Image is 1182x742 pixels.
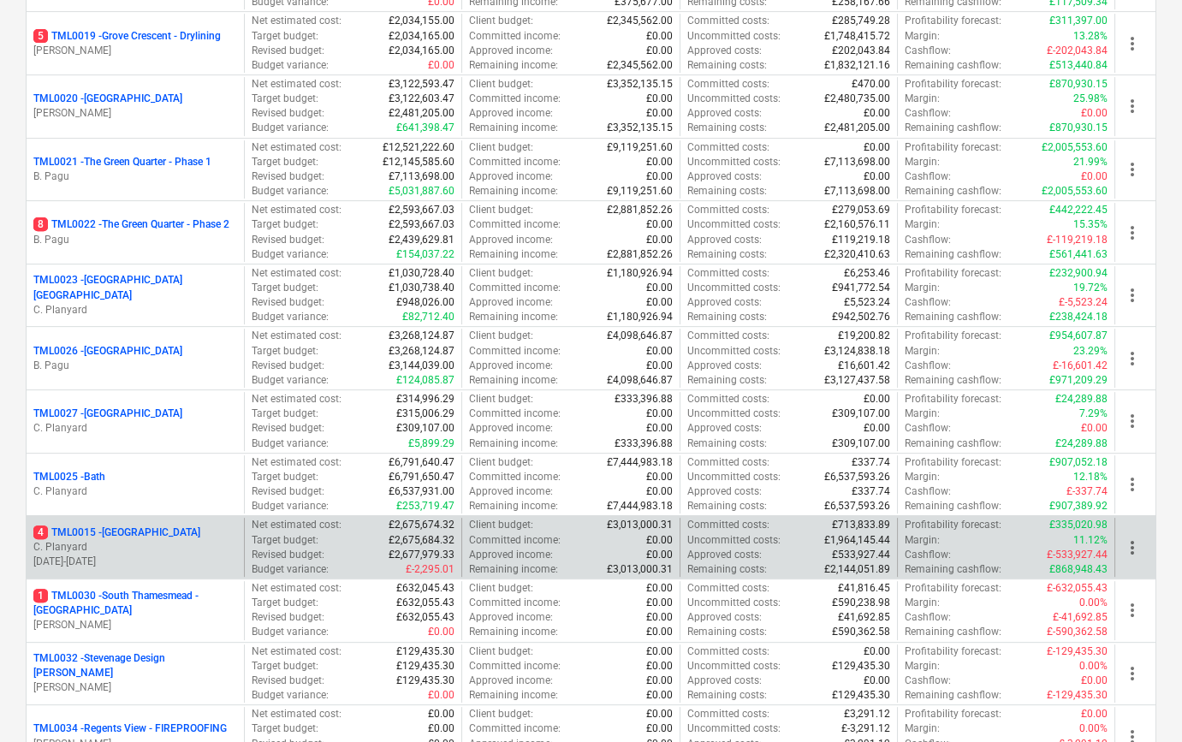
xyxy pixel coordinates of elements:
[607,77,673,92] p: £3,352,135.15
[1042,184,1108,199] p: £2,005,553.60
[687,247,767,262] p: Remaining costs :
[905,484,951,499] p: Cashflow :
[687,169,762,184] p: Approved costs :
[905,310,1001,324] p: Remaining cashflow :
[396,392,454,407] p: £314,996.29
[33,44,237,58] p: [PERSON_NAME]
[1122,537,1143,558] span: more_vert
[389,92,454,106] p: £3,122,603.47
[1049,310,1108,324] p: £238,424.18
[607,310,673,324] p: £1,180,926.94
[687,392,769,407] p: Committed costs :
[33,651,237,680] p: TML0032 - Stevenage Design [PERSON_NAME]
[33,540,237,555] p: C. Planyard
[687,373,767,388] p: Remaining costs :
[33,470,105,484] p: TML0025 - Bath
[687,233,762,247] p: Approved costs :
[389,359,454,373] p: £3,144,039.00
[687,106,762,121] p: Approved costs :
[469,484,553,499] p: Approved income :
[1055,392,1108,407] p: £24,289.88
[905,281,940,295] p: Margin :
[1122,348,1143,369] span: more_vert
[252,359,324,373] p: Revised budget :
[33,29,237,58] div: 5TML0019 -Grove Crescent - Drylining[PERSON_NAME]
[33,407,182,421] p: TML0027 - [GEOGRAPHIC_DATA]
[33,555,237,569] p: [DATE] - [DATE]
[687,217,781,232] p: Uncommitted costs :
[33,651,237,695] div: TML0032 -Stevenage Design [PERSON_NAME][PERSON_NAME]
[1073,344,1108,359] p: 23.29%
[33,303,237,318] p: C. Planyard
[832,281,890,295] p: £941,772.54
[905,169,951,184] p: Cashflow :
[687,470,781,484] p: Uncommitted costs :
[1049,203,1108,217] p: £442,222.45
[469,455,533,470] p: Client budget :
[687,29,781,44] p: Uncommitted costs :
[687,14,769,28] p: Committed costs :
[33,29,221,44] p: TML0019 - Grove Crescent - Drylining
[469,203,533,217] p: Client budget :
[905,58,1001,73] p: Remaining cashflow :
[687,484,762,499] p: Approved costs :
[33,155,237,184] div: TML0021 -The Green Quarter - Phase 1B. Pagu
[607,247,673,262] p: £2,881,852.26
[646,155,673,169] p: £0.00
[1049,58,1108,73] p: £513,440.84
[607,266,673,281] p: £1,180,926.94
[389,77,454,92] p: £3,122,593.47
[389,455,454,470] p: £6,791,640.47
[252,310,329,324] p: Budget variance :
[33,155,211,169] p: TML0021 - The Green Quarter - Phase 1
[252,77,342,92] p: Net estimated cost :
[33,233,237,247] p: B. Pagu
[905,247,1001,262] p: Remaining cashflow :
[396,373,454,388] p: £124,085.87
[252,106,324,121] p: Revised budget :
[1049,373,1108,388] p: £971,209.29
[905,455,1001,470] p: Profitability forecast :
[905,155,940,169] p: Margin :
[33,344,182,359] p: TML0026 - [GEOGRAPHIC_DATA]
[905,329,1001,343] p: Profitability forecast :
[33,421,237,436] p: C. Planyard
[646,470,673,484] p: £0.00
[469,373,558,388] p: Remaining income :
[389,106,454,121] p: £2,481,205.00
[33,106,237,121] p: [PERSON_NAME]
[844,266,890,281] p: £6,253.46
[469,344,561,359] p: Committed income :
[646,106,673,121] p: £0.00
[469,359,553,373] p: Approved income :
[905,29,940,44] p: Margin :
[1049,247,1108,262] p: £561,441.63
[252,407,318,421] p: Target budget :
[33,29,48,43] span: 5
[252,421,324,436] p: Revised budget :
[469,392,533,407] p: Client budget :
[252,484,324,499] p: Revised budget :
[905,106,951,121] p: Cashflow :
[824,155,890,169] p: £7,113,698.00
[469,407,561,421] p: Committed income :
[33,273,237,302] p: TML0023 - [GEOGRAPHIC_DATA] [GEOGRAPHIC_DATA]
[33,680,237,695] p: [PERSON_NAME]
[396,247,454,262] p: £154,037.22
[646,344,673,359] p: £0.00
[469,58,558,73] p: Remaining income :
[469,247,558,262] p: Remaining income :
[838,359,890,373] p: £16,601.42
[824,92,890,106] p: £2,480,735.00
[383,140,454,155] p: £12,521,222.60
[1122,159,1143,180] span: more_vert
[687,455,769,470] p: Committed costs :
[252,455,342,470] p: Net estimated cost :
[646,217,673,232] p: £0.00
[1055,436,1108,451] p: £24,289.88
[1047,44,1108,58] p: £-202,043.84
[252,140,342,155] p: Net estimated cost :
[646,281,673,295] p: £0.00
[389,470,454,484] p: £6,791,650.47
[389,184,454,199] p: £5,031,887.60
